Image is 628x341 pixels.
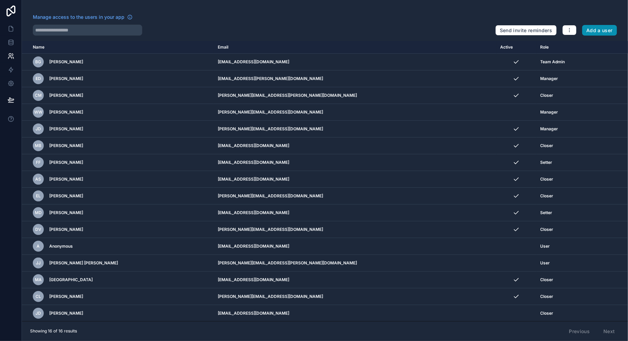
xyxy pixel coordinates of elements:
span: Closer [540,311,553,316]
th: Active [496,41,536,54]
th: Name [22,41,214,54]
td: [PERSON_NAME][EMAIL_ADDRESS][PERSON_NAME][DOMAIN_NAME] [214,255,496,272]
span: CL [36,294,41,299]
span: [PERSON_NAME] [49,93,83,98]
span: DV [35,227,41,232]
span: Showing 16 of 16 results [30,328,77,334]
span: [PERSON_NAME] [49,193,83,199]
span: MB [35,143,42,148]
td: [EMAIL_ADDRESS][DOMAIN_NAME] [214,137,496,154]
td: [EMAIL_ADDRESS][DOMAIN_NAME] [214,154,496,171]
span: Closer [540,193,553,199]
td: [PERSON_NAME][EMAIL_ADDRESS][DOMAIN_NAME] [214,104,496,121]
button: Send invite reminders [495,25,557,36]
a: Manage access to the users in your app [33,14,133,21]
span: Closer [540,143,553,148]
span: [PERSON_NAME] [49,143,83,148]
span: WW [34,109,42,115]
span: [PERSON_NAME] [49,109,83,115]
span: Closer [540,227,553,232]
span: CM [35,93,42,98]
span: JJ [36,260,41,266]
span: User [540,244,550,249]
td: [PERSON_NAME][EMAIL_ADDRESS][DOMAIN_NAME] [214,288,496,305]
span: Setter [540,210,552,215]
td: [EMAIL_ADDRESS][DOMAIN_NAME] [214,238,496,255]
div: scrollable content [22,41,628,321]
th: Email [214,41,496,54]
span: [PERSON_NAME] [49,76,83,81]
span: AS [36,176,41,182]
span: [GEOGRAPHIC_DATA] [49,277,93,283]
span: Closer [540,277,553,283]
span: [PERSON_NAME] [PERSON_NAME] [49,260,118,266]
td: [EMAIL_ADDRESS][DOMAIN_NAME] [214,171,496,188]
td: [PERSON_NAME][EMAIL_ADDRESS][DOMAIN_NAME] [214,121,496,137]
span: MA [35,277,42,283]
span: FF [36,160,41,165]
span: EL [36,193,41,199]
span: [PERSON_NAME] [49,59,83,65]
td: [EMAIL_ADDRESS][DOMAIN_NAME] [214,272,496,288]
span: [PERSON_NAME] [49,311,83,316]
span: MD [35,210,42,215]
span: Anonymous [49,244,73,249]
span: Manager [540,76,558,81]
span: JD [36,311,41,316]
span: A [37,244,40,249]
td: [EMAIL_ADDRESS][PERSON_NAME][DOMAIN_NAME] [214,70,496,87]
span: [PERSON_NAME] [49,227,83,232]
span: User [540,260,550,266]
span: Team Admin [540,59,565,65]
span: [PERSON_NAME] [49,160,83,165]
span: [PERSON_NAME] [49,176,83,182]
td: [EMAIL_ADDRESS][DOMAIN_NAME] [214,54,496,70]
td: [PERSON_NAME][EMAIL_ADDRESS][DOMAIN_NAME] [214,188,496,205]
span: BG [36,59,41,65]
span: [PERSON_NAME] [49,126,83,132]
span: Closer [540,294,553,299]
td: [EMAIL_ADDRESS][DOMAIN_NAME] [214,205,496,221]
span: Closer [540,176,553,182]
span: [PERSON_NAME] [49,294,83,299]
span: JD [36,126,41,132]
span: Manage access to the users in your app [33,14,124,21]
th: Role [536,41,599,54]
button: Add a user [582,25,617,36]
td: [EMAIL_ADDRESS][DOMAIN_NAME] [214,305,496,322]
span: Manager [540,109,558,115]
span: ED [36,76,41,81]
span: [PERSON_NAME] [49,210,83,215]
td: [PERSON_NAME][EMAIL_ADDRESS][PERSON_NAME][DOMAIN_NAME] [214,87,496,104]
span: Manager [540,126,558,132]
span: Setter [540,160,552,165]
td: [PERSON_NAME][EMAIL_ADDRESS][DOMAIN_NAME] [214,221,496,238]
span: Closer [540,93,553,98]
